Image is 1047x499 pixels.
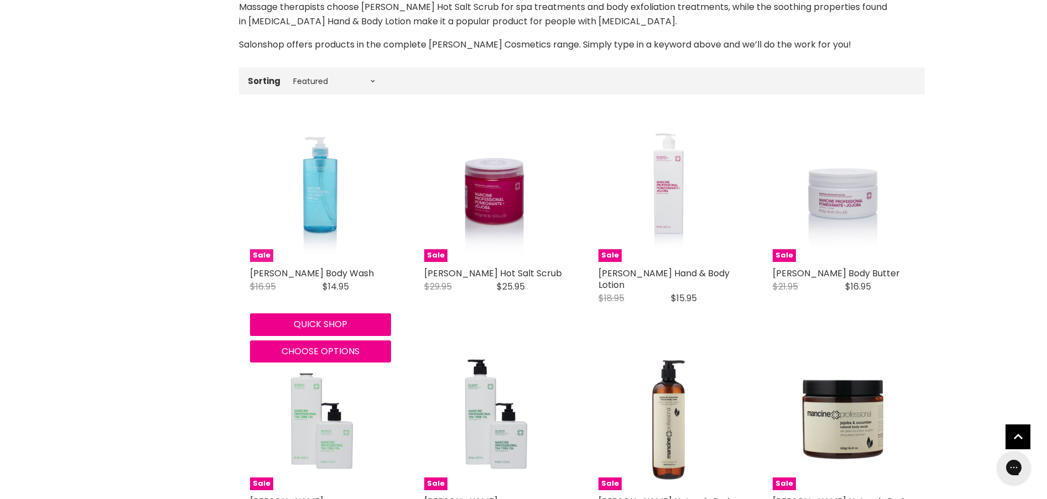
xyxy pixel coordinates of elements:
[622,121,716,262] img: Mancine Hand & Body Lotion
[250,280,276,293] span: $16.95
[598,292,624,304] span: $18.95
[773,280,798,293] span: $21.95
[250,267,374,280] a: [PERSON_NAME] Body Wash
[282,345,360,358] span: Choose options
[845,280,871,293] span: $16.95
[424,121,565,262] a: Mancine Hot Salt Scrub Mancine Hot Salt Scrub Sale
[773,249,796,262] span: Sale
[434,121,555,262] img: Mancine Hot Salt Scrub
[424,477,447,490] span: Sale
[992,447,1036,488] iframe: Gorgias live chat messenger
[268,349,373,490] img: Mancine Tea Tree Oil Hand & Body Lotion
[497,280,525,293] span: $25.95
[773,121,914,262] a: Mancine Body Butter Mancine Body Butter Sale
[773,477,796,490] span: Sale
[773,267,900,280] a: [PERSON_NAME] Body Butter
[598,267,730,291] a: [PERSON_NAME] Hand & Body Lotion
[250,349,391,490] a: Mancine Tea Tree Oil Hand & Body Lotion Sale
[598,121,739,262] a: Mancine Hand & Body Lotion Mancine Hand & Body Lotion Sale
[248,76,280,86] label: Sorting
[250,477,273,490] span: Sale
[273,121,367,262] img: Mancine Body Wash
[773,121,913,262] img: Mancine Body Butter
[424,280,452,293] span: $29.95
[250,121,391,262] a: Mancine Body Wash Mancine Body Wash Sale
[322,280,349,293] span: $14.95
[424,349,565,490] a: Mancine Tea Tree Oil Face & Body Wash Sale
[250,340,391,363] button: Choose options
[250,249,273,262] span: Sale
[598,249,622,262] span: Sale
[250,313,391,335] button: Quick shop
[598,477,622,490] span: Sale
[773,349,914,490] img: Mancine Naturals Body Scrub Jojoba & Cucumber
[442,349,547,490] img: Mancine Tea Tree Oil Face & Body Wash
[671,292,697,304] span: $15.95
[598,349,739,490] a: Mancine Naturals Body Wash Jojoba & Cucumber Sale
[773,349,914,490] a: Mancine Naturals Body Scrub Jojoba & Cucumber Sale
[424,249,447,262] span: Sale
[424,267,562,280] a: [PERSON_NAME] Hot Salt Scrub
[598,349,739,490] img: Mancine Naturals Body Wash Jojoba & Cucumber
